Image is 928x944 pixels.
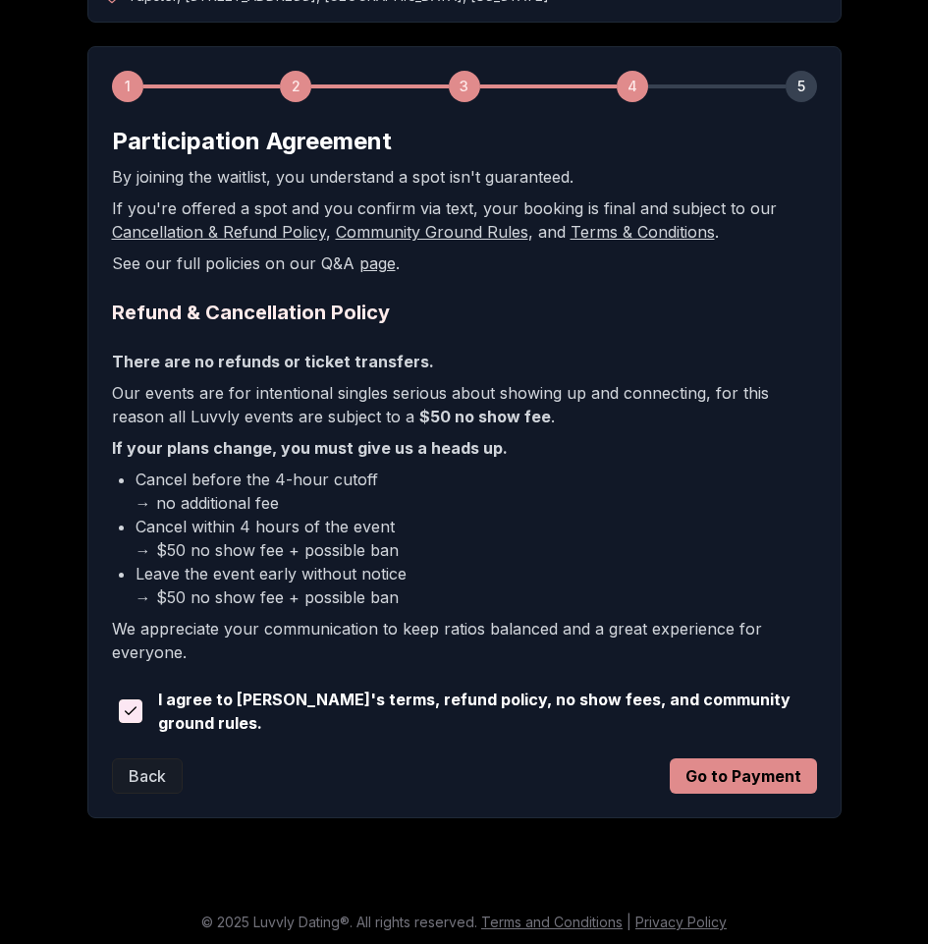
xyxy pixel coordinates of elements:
a: Terms and Conditions [481,914,623,930]
p: See our full policies on our Q&A . [112,251,817,275]
div: 4 [617,71,648,102]
button: Back [112,758,183,794]
h2: Refund & Cancellation Policy [112,299,817,326]
span: | [627,914,631,930]
a: Cancellation & Refund Policy [112,222,326,242]
p: If your plans change, you must give us a heads up. [112,436,817,460]
p: If you're offered a spot and you confirm via text, your booking is final and subject to our , , a... [112,196,817,244]
li: Cancel within 4 hours of the event → $50 no show fee + possible ban [136,515,817,562]
li: Cancel before the 4-hour cutoff → no additional fee [136,468,817,515]
a: Community Ground Rules [336,222,528,242]
p: By joining the waitlist, you understand a spot isn't guaranteed. [112,165,817,189]
div: 2 [280,71,311,102]
h2: Participation Agreement [112,126,817,157]
div: 1 [112,71,143,102]
div: 5 [786,71,817,102]
li: Leave the event early without notice → $50 no show fee + possible ban [136,562,817,609]
p: There are no refunds or ticket transfers. [112,350,817,373]
a: Privacy Policy [635,914,727,930]
p: Our events are for intentional singles serious about showing up and connecting, for this reason a... [112,381,817,428]
div: 3 [449,71,480,102]
button: Go to Payment [670,758,817,794]
span: I agree to [PERSON_NAME]'s terms, refund policy, no show fees, and community ground rules. [158,688,817,735]
p: We appreciate your communication to keep ratios balanced and a great experience for everyone. [112,617,817,664]
b: $50 no show fee [419,407,551,426]
a: page [359,253,396,273]
a: Terms & Conditions [571,222,715,242]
